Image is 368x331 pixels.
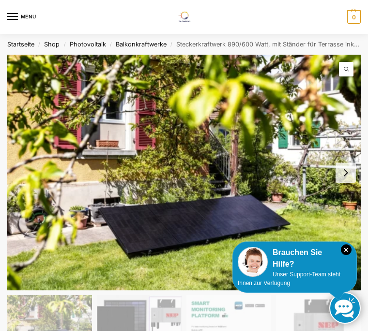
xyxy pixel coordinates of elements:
[7,34,361,55] nav: Breadcrumb
[70,41,106,48] a: Photovoltaik
[116,41,167,48] a: Balkonkraftwerke
[167,41,176,48] span: /
[345,10,361,24] nav: Cart contents
[336,163,356,183] button: Next slide
[106,41,116,48] span: /
[172,12,195,22] img: Solaranlagen, Speicheranlagen und Energiesparprodukte
[60,41,69,48] span: /
[238,271,340,286] span: Unser Support-Team steht Ihnen zur Verfügung
[347,10,361,24] span: 0
[7,55,361,290] img: Solaranlagen Terrasse, Garten Balkon
[7,41,34,48] a: Startseite
[7,10,36,24] button: Menu
[238,247,268,277] img: Customer service
[34,41,44,48] span: /
[44,41,60,48] a: Shop
[7,55,361,290] a: aldernativ Solaranlagen 5265 web scaled scaled scaledaldernativ Solaranlagen 5265 web scaled scal...
[238,247,352,270] div: Brauchen Sie Hilfe?
[345,10,361,24] a: 0
[341,244,352,255] i: Schließen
